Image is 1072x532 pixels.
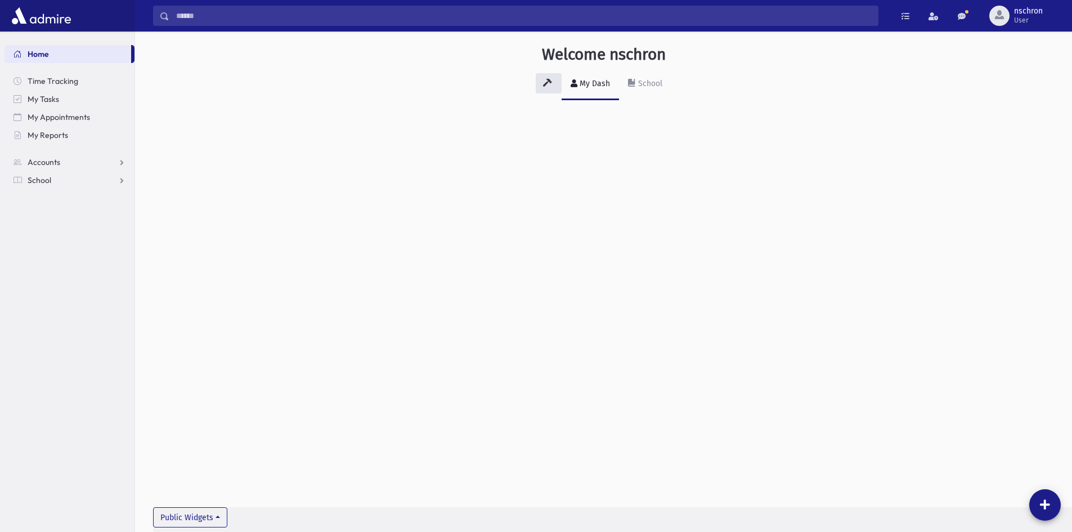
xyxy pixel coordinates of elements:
div: School [636,79,662,88]
span: School [28,175,51,185]
a: My Dash [562,69,619,100]
img: AdmirePro [9,5,74,27]
span: Accounts [28,157,60,167]
a: School [5,171,134,189]
span: User [1014,16,1043,25]
a: School [619,69,671,100]
h3: Welcome nschron [542,45,666,64]
span: Home [28,49,49,59]
a: My Reports [5,126,134,144]
span: nschron [1014,7,1043,16]
span: My Tasks [28,94,59,104]
span: My Appointments [28,112,90,122]
span: My Reports [28,130,68,140]
button: Public Widgets [153,507,227,527]
a: Accounts [5,153,134,171]
a: Time Tracking [5,72,134,90]
a: My Appointments [5,108,134,126]
input: Search [169,6,878,26]
span: Time Tracking [28,76,78,86]
a: My Tasks [5,90,134,108]
div: My Dash [577,79,610,88]
a: Home [5,45,131,63]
